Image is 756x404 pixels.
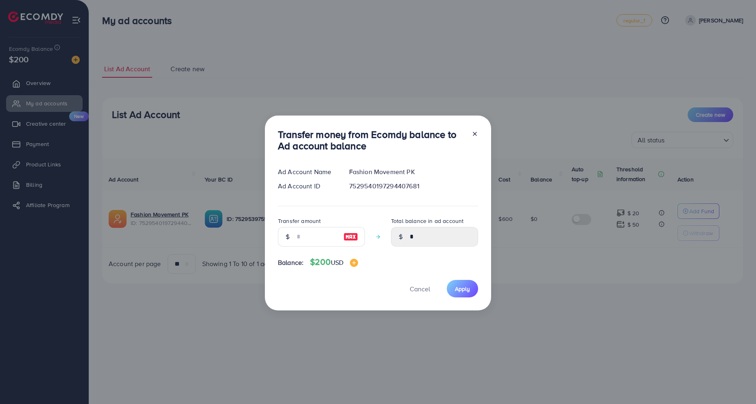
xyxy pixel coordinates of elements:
span: USD [331,258,343,267]
label: Transfer amount [278,217,321,225]
label: Total balance in ad account [391,217,463,225]
div: 7529540197294407681 [343,181,485,191]
span: Cancel [410,284,430,293]
button: Cancel [400,280,440,297]
h3: Transfer money from Ecomdy balance to Ad account balance [278,129,465,152]
span: Balance: [278,258,304,267]
img: image [350,259,358,267]
div: Ad Account ID [271,181,343,191]
div: Fashion Movement PK [343,167,485,177]
div: Ad Account Name [271,167,343,177]
img: image [343,232,358,242]
h4: $200 [310,257,358,267]
span: Apply [455,285,470,293]
button: Apply [447,280,478,297]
